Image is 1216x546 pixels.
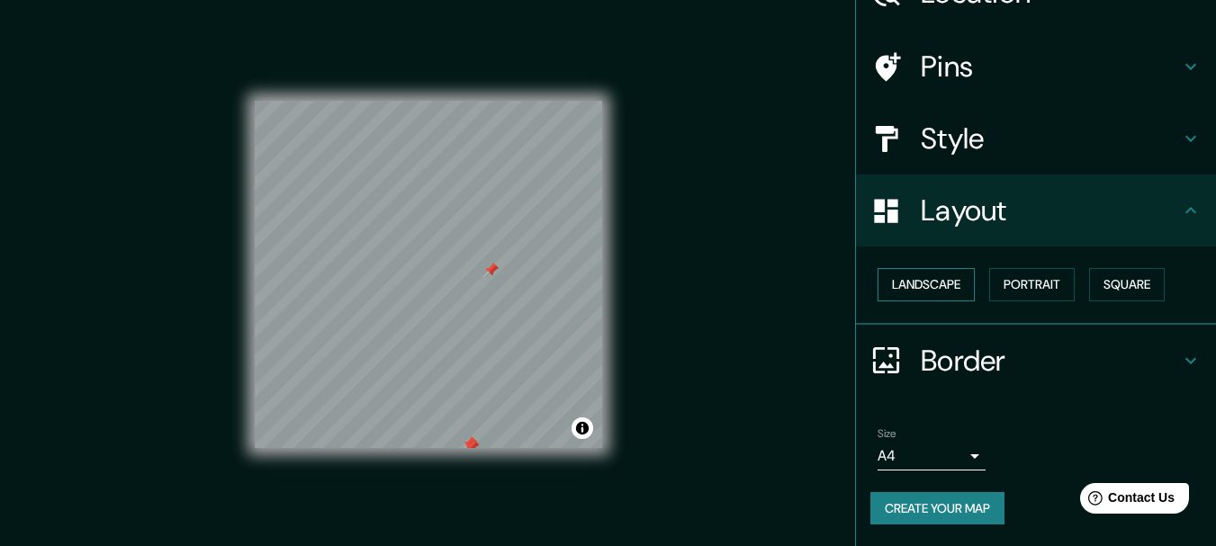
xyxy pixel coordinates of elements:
canvas: Map [255,101,602,448]
button: Create your map [870,492,1004,525]
button: Landscape [878,268,975,301]
button: Portrait [989,268,1075,301]
h4: Pins [921,49,1180,85]
div: A4 [878,442,986,470]
div: Style [856,103,1216,175]
button: Toggle attribution [572,417,593,439]
h4: Border [921,343,1180,379]
label: Size [878,425,896,441]
h4: Layout [921,192,1180,228]
div: Layout [856,175,1216,246]
button: Square [1089,268,1165,301]
div: Pins [856,31,1216,103]
div: Border [856,325,1216,397]
h4: Style [921,121,1180,157]
iframe: Help widget launcher [1056,476,1196,526]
